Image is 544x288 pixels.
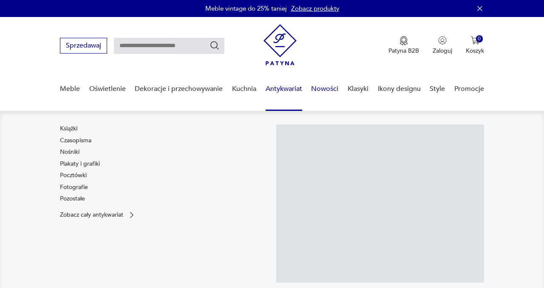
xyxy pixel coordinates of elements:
div: 0 [476,35,483,42]
a: Ikony designu [378,73,421,105]
a: Oświetlenie [89,73,126,105]
a: Czasopisma [60,136,91,145]
a: Nowości [311,73,338,105]
img: Ikonka użytkownika [438,36,447,45]
a: Pocztówki [60,171,87,180]
a: Książki [60,124,77,133]
a: Pozostałe [60,195,85,203]
a: Dekoracje i przechowywanie [135,73,223,105]
a: Meble [60,73,80,105]
p: Meble vintage do 25% taniej [205,4,287,13]
a: Klasyki [348,73,368,105]
p: Koszyk [466,47,484,55]
p: Patyna B2B [388,47,419,55]
a: Ikona medaluPatyna B2B [388,36,419,55]
a: Antykwariat [266,73,302,105]
a: Zobacz cały antykwariat [60,211,136,219]
button: 0Koszyk [466,36,484,55]
a: Fotografie [60,183,88,192]
img: Ikona medalu [399,36,408,45]
img: Ikona koszyka [471,36,479,45]
button: Sprzedawaj [60,38,107,54]
img: Patyna - sklep z meblami i dekoracjami vintage [263,24,297,65]
p: Zaloguj [433,47,452,55]
p: Zobacz cały antykwariat [60,212,123,217]
a: Zobacz produkty [291,4,339,13]
button: Zaloguj [433,36,452,55]
a: Style [430,73,445,105]
button: Szukaj [210,40,220,51]
a: Plakaty i grafiki [60,160,100,168]
a: Sprzedawaj [60,43,107,49]
a: Kuchnia [232,73,256,105]
a: Nośniki [60,148,79,156]
a: Promocje [454,73,484,105]
button: Patyna B2B [388,36,419,55]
